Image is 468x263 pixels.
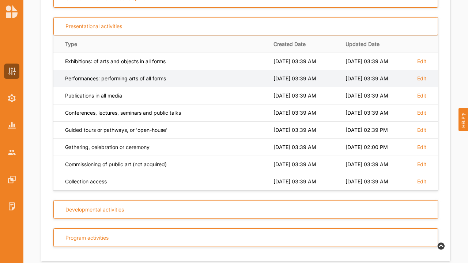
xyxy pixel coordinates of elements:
div: Guided tours or pathways, or 'open-house' [65,127,263,133]
div: Publications in all media [65,92,263,99]
div: [DATE] 03:39 AM [346,92,407,99]
label: Edit [417,127,426,133]
div: Collection access [65,178,263,185]
div: [DATE] 03:39 AM [346,178,407,185]
div: [DATE] 03:39 AM [273,127,335,133]
a: System Reports [4,118,19,133]
div: [DATE] 03:39 AM [273,110,335,116]
img: Accounts & Users [8,150,16,155]
img: System Settings [8,94,16,102]
label: Edit [417,110,426,116]
label: Edit [417,144,426,150]
img: logo [6,5,18,18]
div: Exhibitions: of arts and objects in all forms [65,58,263,65]
label: Edit [417,161,426,168]
a: Activity Settings [4,64,19,79]
strong: Created Date [273,41,335,47]
strong: Updated Date [346,41,407,47]
div: [DATE] 03:39 AM [273,58,335,65]
div: [DATE] 03:39 AM [273,144,335,150]
div: Developmental activities [65,206,124,213]
label: Edit [417,92,426,99]
div: [DATE] 03:39 AM [273,75,335,82]
div: Program activities [65,235,109,241]
strong: Type [65,41,263,47]
div: [DATE] 02:00 PM [346,144,407,150]
div: Performances: performing arts of all forms [65,75,263,82]
div: Conferences, lectures, seminars and public talks [65,110,263,116]
div: Presentational activities [65,23,122,30]
label: Edit [417,75,426,82]
label: Edit [417,178,426,185]
div: [DATE] 03:39 AM [346,161,407,168]
div: [DATE] 03:39 AM [273,161,335,168]
img: Features [8,176,16,183]
img: System Reports [8,122,16,128]
div: [DATE] 03:39 AM [346,58,407,65]
img: System Logs [8,202,16,210]
div: [DATE] 03:39 AM [273,178,335,185]
label: Edit [417,58,426,65]
a: System Logs [4,199,19,214]
div: [DATE] 03:39 AM [346,110,407,116]
div: [DATE] 03:39 AM [273,92,335,99]
a: Accounts & Users [4,145,19,160]
div: [DATE] 03:39 AM [346,75,407,82]
img: Activity Settings [8,68,16,75]
div: Gathering, celebration or ceremony [65,144,263,150]
a: System Settings [4,91,19,106]
div: Commissioning of public art (not acquired) [65,161,263,168]
a: Features [4,172,19,187]
div: [DATE] 02:39 PM [346,127,407,133]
